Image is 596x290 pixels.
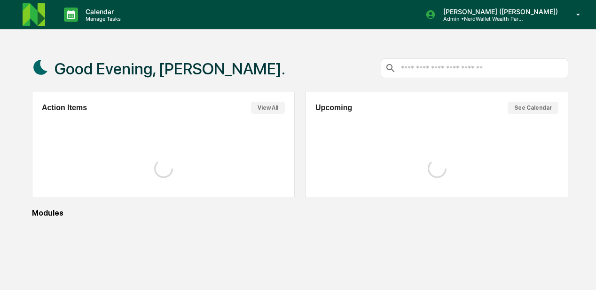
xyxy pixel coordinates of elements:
[78,8,125,16] p: Calendar
[436,8,563,16] p: [PERSON_NAME] ([PERSON_NAME])
[436,16,523,22] p: Admin • NerdWallet Wealth Partners
[23,3,45,26] img: logo
[42,104,87,112] h2: Action Items
[251,102,285,114] button: View All
[78,16,125,22] p: Manage Tasks
[55,59,285,78] h1: Good Evening, [PERSON_NAME].
[32,209,568,217] div: Modules
[315,104,352,112] h2: Upcoming
[508,102,558,114] button: See Calendar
